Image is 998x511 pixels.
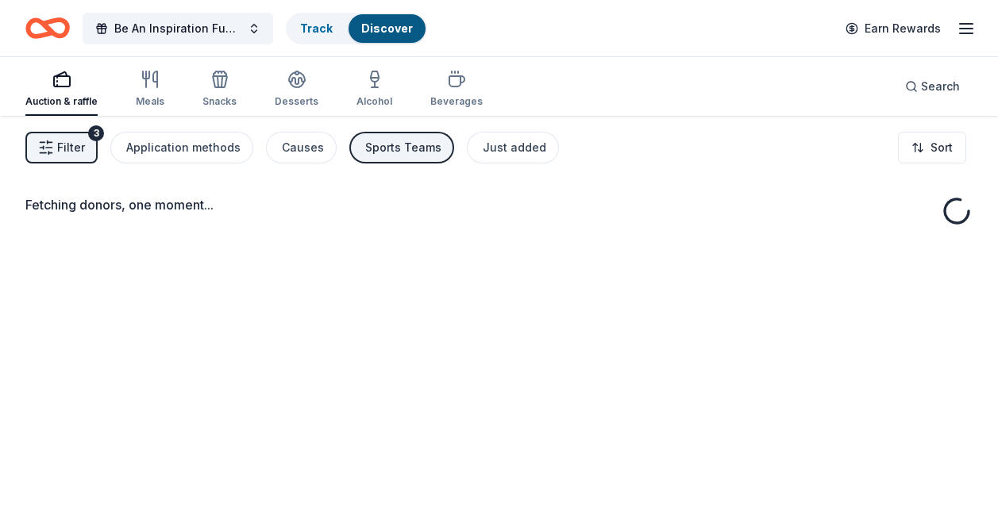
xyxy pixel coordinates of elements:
[282,138,324,157] div: Causes
[202,95,237,108] div: Snacks
[25,10,70,47] a: Home
[356,63,392,116] button: Alcohol
[898,132,966,163] button: Sort
[430,95,483,108] div: Beverages
[83,13,273,44] button: Be An Inspiration Fundraiser
[25,195,973,214] div: Fetching donors, one moment...
[286,13,427,44] button: TrackDiscover
[25,63,98,116] button: Auction & raffle
[136,95,164,108] div: Meals
[365,138,441,157] div: Sports Teams
[356,95,392,108] div: Alcohol
[275,63,318,116] button: Desserts
[931,138,953,157] span: Sort
[361,21,413,35] a: Discover
[25,95,98,108] div: Auction & raffle
[202,63,237,116] button: Snacks
[300,21,333,35] a: Track
[136,63,164,116] button: Meals
[921,77,960,96] span: Search
[349,132,454,163] button: Sports Teams
[114,19,241,38] span: Be An Inspiration Fundraiser
[88,125,104,141] div: 3
[57,138,85,157] span: Filter
[25,132,98,163] button: Filter3
[467,132,559,163] button: Just added
[275,95,318,108] div: Desserts
[483,138,546,157] div: Just added
[836,14,950,43] a: Earn Rewards
[126,138,241,157] div: Application methods
[110,132,253,163] button: Application methods
[892,71,973,102] button: Search
[430,63,483,116] button: Beverages
[266,132,337,163] button: Causes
